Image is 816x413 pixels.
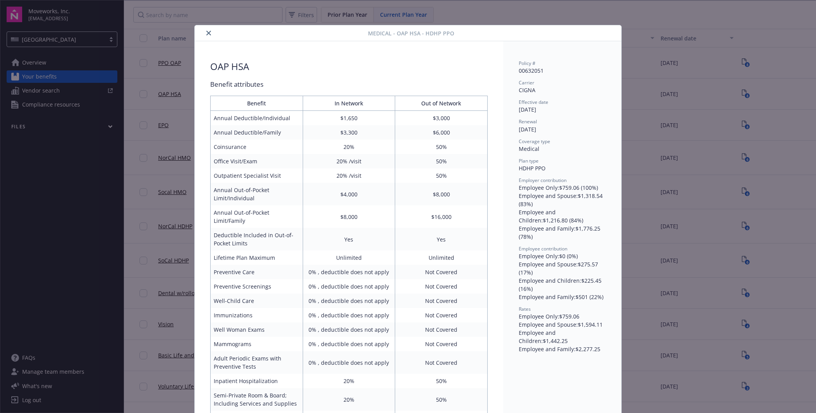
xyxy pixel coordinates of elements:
div: Employee and Spouse : $1,594.11 [519,320,606,329]
td: Not Covered [395,265,488,279]
span: Rates [519,306,531,312]
td: $4,000 [303,183,395,205]
td: Unlimited [303,250,395,265]
td: 0% , deductible does not apply [303,294,395,308]
td: 20% [303,140,395,154]
th: In Network [303,96,395,111]
span: Policy # [519,60,535,66]
td: $8,000 [303,205,395,228]
td: 50% [395,374,488,388]
td: 20% /visit [303,168,395,183]
span: Effective date [519,99,548,105]
span: Employer contribution [519,177,567,184]
div: Employee and Family : $501 (22%) [519,293,606,301]
td: Well-Child Care [211,294,303,308]
div: Employee Only : $759.06 [519,312,606,320]
td: Coinsurance [211,140,303,154]
div: CIGNA [519,86,606,94]
td: Preventive Care [211,265,303,279]
td: Not Covered [395,294,488,308]
th: Out of Network [395,96,488,111]
div: [DATE] [519,125,606,133]
td: 20% [303,374,395,388]
td: Not Covered [395,322,488,337]
td: Annual Deductible/Family [211,125,303,140]
td: 20% [303,388,395,411]
div: Employee and Spouse : $1,318.54 (83%) [519,192,606,208]
td: $6,000 [395,125,488,140]
td: $3,300 [303,125,395,140]
span: Renewal [519,118,537,125]
td: Yes [395,228,488,250]
span: Medical - OAP HSA - HDHP PPO [368,29,454,37]
td: Annual Out-of-Pocket Limit/Individual [211,183,303,205]
div: [DATE] [519,105,606,114]
div: Employee and Family : $1,776.25 (78%) [519,224,606,241]
td: Deductible Included in Out-of-Pocket Limits [211,228,303,250]
div: HDHP PPO [519,164,606,172]
td: 50% [395,154,488,168]
td: Inpatient Hospitalization [211,374,303,388]
td: 50% [395,388,488,411]
td: 50% [395,168,488,183]
td: $3,000 [395,111,488,126]
td: Not Covered [395,337,488,351]
div: Employee and Spouse : $275.57 (17%) [519,260,606,276]
td: Office Visit/Exam [211,154,303,168]
span: Coverage type [519,138,550,145]
span: Employee contribution [519,245,567,252]
td: $1,650 [303,111,395,126]
td: Adult Periodic Exams with Preventive Tests [211,351,303,374]
div: Employee and Children : $1,442.25 [519,329,606,345]
div: Employee Only : $759.06 (100%) [519,184,606,192]
div: Employee and Children : $225.45 (16%) [519,276,606,293]
div: 00632051 [519,66,606,75]
div: Employee and Family : $2,277.25 [519,345,606,353]
th: Benefit [211,96,303,111]
td: Outpatient Specialist Visit [211,168,303,183]
td: 0% , deductible does not apply [303,265,395,279]
td: Yes [303,228,395,250]
td: Well Woman Exams [211,322,303,337]
div: OAP HSA [210,60,249,73]
td: Annual Deductible/Individual [211,111,303,126]
span: Plan type [519,157,539,164]
div: Benefit attributes [210,79,488,89]
td: 0% , deductible does not apply [303,351,395,374]
td: 0% , deductible does not apply [303,337,395,351]
td: $8,000 [395,183,488,205]
td: Annual Out-of-Pocket Limit/Family [211,205,303,228]
span: Carrier [519,79,534,86]
td: Unlimited [395,250,488,265]
td: 20% /visit [303,154,395,168]
td: 0% , deductible does not apply [303,322,395,337]
td: 50% [395,140,488,154]
div: Employee and Children : $1,216.80 (84%) [519,208,606,224]
td: Semi-Private Room & Board; Including Services and Supplies [211,388,303,411]
td: Lifetime Plan Maximum [211,250,303,265]
td: Not Covered [395,279,488,294]
td: 0% , deductible does not apply [303,279,395,294]
td: $16,000 [395,205,488,228]
td: Immunizations [211,308,303,322]
td: Not Covered [395,308,488,322]
td: 0% , deductible does not apply [303,308,395,322]
button: close [204,28,213,38]
div: Medical [519,145,606,153]
div: Employee Only : $0 (0%) [519,252,606,260]
td: Preventive Screenings [211,279,303,294]
td: Not Covered [395,351,488,374]
td: Mammograms [211,337,303,351]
